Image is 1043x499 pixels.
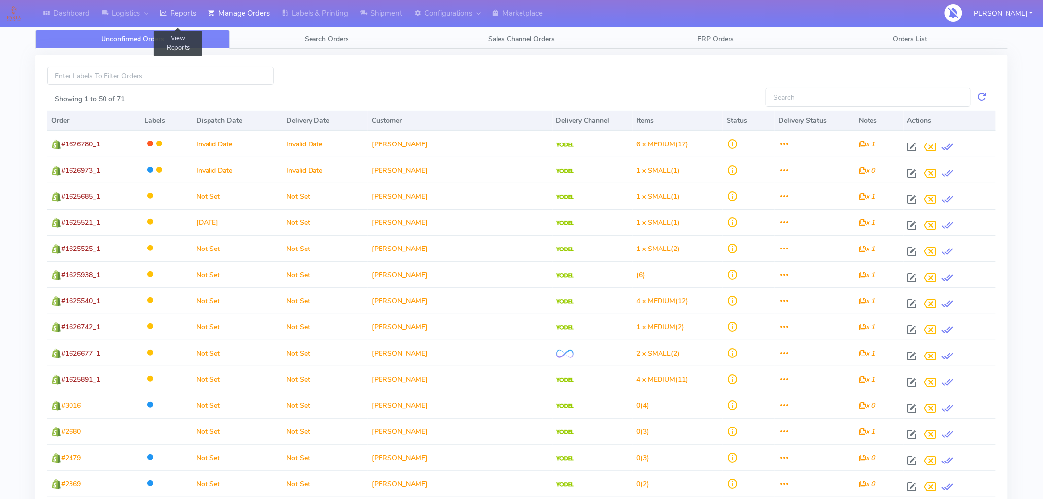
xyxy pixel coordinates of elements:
[859,322,875,332] i: x 1
[192,470,282,497] td: Not Set
[637,349,680,358] span: (2)
[192,340,282,366] td: Not Set
[61,218,100,227] span: #1625521_1
[556,430,574,435] img: Yodel
[859,270,875,280] i: x 1
[35,30,1008,49] ul: Tabs
[61,296,100,306] span: #1625540_1
[904,111,996,131] th: Actions
[368,392,552,418] td: [PERSON_NAME]
[47,111,140,131] th: Order
[282,314,368,340] td: Not Set
[637,479,650,489] span: (2)
[637,453,650,463] span: (3)
[637,479,641,489] span: 0
[637,140,689,149] span: (17)
[556,195,574,200] img: Yodel
[859,375,875,384] i: x 1
[859,296,875,306] i: x 1
[101,35,164,44] span: Unconfirmed Orders
[282,444,368,470] td: Not Set
[305,35,349,44] span: Search Orders
[192,131,282,157] td: Invalid Date
[556,169,574,174] img: Yodel
[61,166,100,175] span: #1626973_1
[61,270,100,280] span: #1625938_1
[637,218,671,227] span: 1 x SMALL
[282,235,368,261] td: Not Set
[47,67,274,85] input: Enter Labels To Filter Orders
[368,111,552,131] th: Customer
[637,296,689,306] span: (12)
[368,470,552,497] td: [PERSON_NAME]
[368,183,552,209] td: [PERSON_NAME]
[633,111,723,131] th: Items
[368,287,552,314] td: [PERSON_NAME]
[192,235,282,261] td: Not Set
[282,470,368,497] td: Not Set
[368,366,552,392] td: [PERSON_NAME]
[697,35,734,44] span: ERP Orders
[368,235,552,261] td: [PERSON_NAME]
[637,140,676,149] span: 6 x MEDIUM
[192,418,282,444] td: Not Set
[965,3,1040,24] button: [PERSON_NAME]
[637,375,689,384] span: (11)
[556,325,574,330] img: Yodel
[859,479,875,489] i: x 0
[859,349,875,358] i: x 1
[637,349,671,358] span: 2 x SMALL
[55,94,125,104] label: Showing 1 to 50 of 71
[775,111,855,131] th: Delivery Status
[893,35,928,44] span: Orders List
[556,404,574,409] img: Yodel
[368,314,552,340] td: [PERSON_NAME]
[192,314,282,340] td: Not Set
[61,322,100,332] span: #1626742_1
[192,111,282,131] th: Dispatch Date
[282,209,368,235] td: Not Set
[556,482,574,487] img: Yodel
[637,453,641,463] span: 0
[61,349,100,358] span: #1626677_1
[282,366,368,392] td: Not Set
[859,453,875,463] i: x 0
[282,392,368,418] td: Not Set
[637,427,641,436] span: 0
[368,261,552,287] td: [PERSON_NAME]
[637,401,650,410] span: (4)
[282,131,368,157] td: Invalid Date
[282,340,368,366] td: Not Set
[637,375,676,384] span: 4 x MEDIUM
[723,111,775,131] th: Status
[859,166,875,175] i: x 0
[637,296,676,306] span: 4 x MEDIUM
[488,35,555,44] span: Sales Channel Orders
[637,218,680,227] span: (1)
[192,209,282,235] td: [DATE]
[192,366,282,392] td: Not Set
[368,340,552,366] td: [PERSON_NAME]
[859,192,875,201] i: x 1
[556,221,574,226] img: Yodel
[855,111,904,131] th: Notes
[637,192,680,201] span: (1)
[637,192,671,201] span: 1 x SMALL
[192,392,282,418] td: Not Set
[368,157,552,183] td: [PERSON_NAME]
[637,244,680,253] span: (2)
[859,427,875,436] i: x 1
[282,287,368,314] td: Not Set
[282,261,368,287] td: Not Set
[282,418,368,444] td: Not Set
[61,479,81,489] span: #2369
[553,111,633,131] th: Delivery Channel
[766,88,971,106] input: Search
[282,183,368,209] td: Not Set
[556,143,574,147] img: Yodel
[859,244,875,253] i: x 1
[61,244,100,253] span: #1625525_1
[192,261,282,287] td: Not Set
[556,247,574,252] img: Yodel
[192,444,282,470] td: Not Set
